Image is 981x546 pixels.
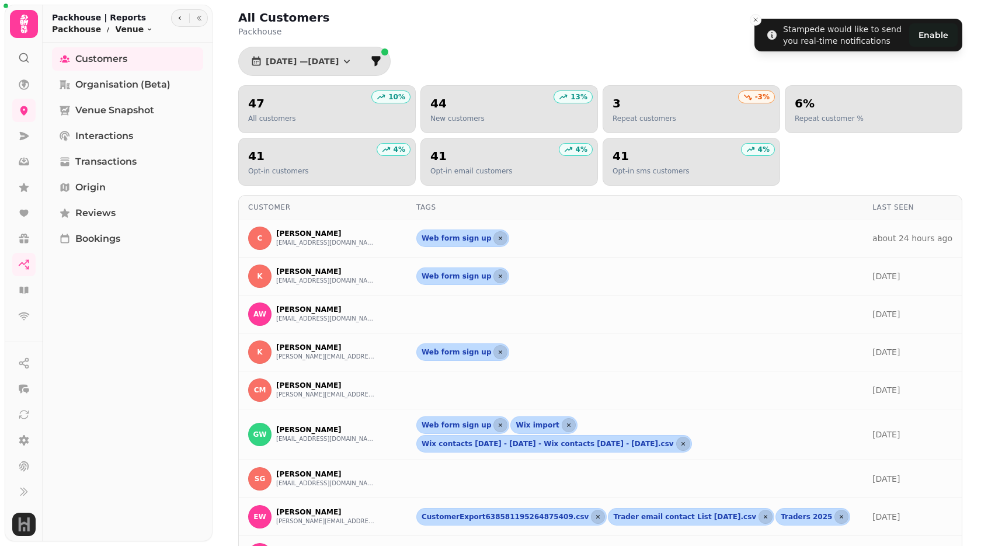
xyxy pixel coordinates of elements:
[781,512,832,521] span: Traders 2025
[52,150,203,173] a: Transactions
[872,430,900,439] a: [DATE]
[52,124,203,148] a: Interactions
[257,348,262,356] span: K
[872,385,900,395] a: [DATE]
[422,420,491,430] span: Web form sign up
[276,267,375,276] p: [PERSON_NAME]
[255,475,266,483] span: SG
[75,232,120,246] span: Bookings
[43,43,213,541] nav: Tabs
[75,206,116,220] span: Reviews
[276,517,375,526] button: [PERSON_NAME][EMAIL_ADDRESS][PERSON_NAME][DOMAIN_NAME]
[422,439,674,448] span: Wix contacts [DATE] - [DATE] - Wix contacts [DATE] - [DATE].csv
[254,386,266,394] span: CM
[115,23,153,35] button: Venue
[872,203,952,212] div: Last Seen
[276,507,375,517] p: [PERSON_NAME]
[422,512,589,521] span: CustomerExport638581195264875409.csv
[872,309,900,319] a: [DATE]
[248,95,295,112] h2: 47
[52,47,203,71] a: Customers
[430,148,513,164] h2: 41
[10,513,38,536] button: User avatar
[248,114,295,123] p: All customers
[253,513,266,521] span: EW
[430,114,485,123] p: New customers
[52,227,203,251] a: Bookings
[253,310,266,318] span: AW
[253,430,266,439] span: GW
[276,238,375,248] button: [EMAIL_ADDRESS][DOMAIN_NAME]
[276,434,375,444] button: [EMAIL_ADDRESS][DOMAIN_NAME]
[248,166,309,176] p: Opt-in customers
[238,9,462,26] h2: All Customers
[613,512,756,521] span: Trader email contact List [DATE].csv
[422,347,491,357] span: Web form sign up
[394,145,405,154] p: 4 %
[257,272,262,280] span: K
[909,23,958,47] button: Enable
[52,23,153,35] nav: breadcrumb
[570,92,587,102] p: 13 %
[276,390,375,399] button: [PERSON_NAME][EMAIL_ADDRESS][PERSON_NAME][DOMAIN_NAME]
[872,474,900,484] a: [DATE]
[613,166,690,176] p: Opt-in sms customers
[872,512,900,521] a: [DATE]
[75,78,171,92] span: Organisation (beta)
[388,92,405,102] p: 10 %
[258,234,263,242] span: C
[248,203,398,212] div: Customer
[416,203,854,212] div: Tags
[266,57,339,65] span: [DATE] — [DATE]
[613,114,676,123] p: Repeat customers
[783,23,905,47] div: Stampede would like to send you real-time notifications
[872,347,900,357] a: [DATE]
[238,26,537,37] p: Packhouse
[430,166,513,176] p: Opt-in email customers
[795,95,864,112] h2: 6%
[52,12,153,23] h2: Packhouse | Reports
[758,145,770,154] p: 4 %
[52,201,203,225] a: Reviews
[276,314,375,324] button: [EMAIL_ADDRESS][DOMAIN_NAME]
[52,73,203,96] a: Organisation (beta)
[52,23,101,35] p: Packhouse
[276,352,375,361] button: [PERSON_NAME][EMAIL_ADDRESS][DOMAIN_NAME]
[516,420,559,430] span: Wix import
[750,14,761,26] button: Close toast
[52,176,203,199] a: Origin
[276,343,375,352] p: [PERSON_NAME]
[75,180,106,194] span: Origin
[613,95,676,112] h2: 3
[430,95,485,112] h2: 44
[872,272,900,281] a: [DATE]
[75,52,127,66] span: Customers
[276,305,375,314] p: [PERSON_NAME]
[241,50,362,73] button: [DATE] —[DATE]
[75,103,154,117] span: Venue Snapshot
[276,425,375,434] p: [PERSON_NAME]
[52,99,203,122] a: Venue Snapshot
[276,479,375,488] button: [EMAIL_ADDRESS][DOMAIN_NAME]
[248,148,309,164] h2: 41
[576,145,587,154] p: 4 %
[276,229,375,238] p: [PERSON_NAME]
[276,381,375,390] p: [PERSON_NAME]
[12,513,36,536] img: User avatar
[364,50,388,73] button: filter
[613,148,690,164] h2: 41
[422,234,491,243] span: Web form sign up
[75,155,137,169] span: Transactions
[795,114,864,123] p: Repeat customer %
[75,129,133,143] span: Interactions
[755,92,770,102] p: -3 %
[872,234,952,243] a: about 24 hours ago
[276,276,375,286] button: [EMAIL_ADDRESS][DOMAIN_NAME]
[276,470,375,479] p: [PERSON_NAME]
[422,272,491,281] span: Web form sign up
